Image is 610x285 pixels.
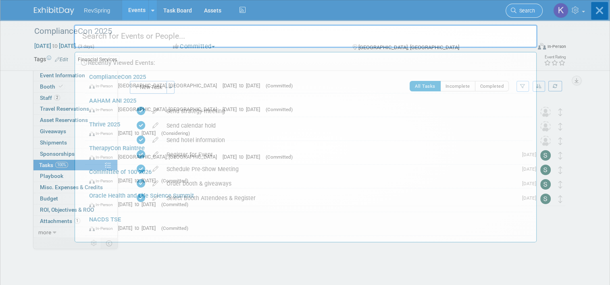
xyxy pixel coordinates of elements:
a: NACDS TSE In-Person [DATE] to [DATE] (Committed) [85,212,532,235]
span: In-Person [89,83,117,89]
div: Recently Viewed Events: [79,52,532,70]
a: TherapyCon Raintree In-Person [GEOGRAPHIC_DATA], [GEOGRAPHIC_DATA] [DATE] to [DATE] (Committed) [85,141,532,164]
a: Committee of 100 2026 In-Person [DATE] to [DATE] (Committed) [85,165,532,188]
span: In-Person [89,178,117,184]
span: In-Person [89,131,117,136]
span: (Committed) [266,154,293,160]
span: (Committed) [161,202,188,207]
span: [DATE] to [DATE] [118,178,160,184]
span: [DATE] to [DATE] [223,106,264,112]
a: Thrive 2025 In-Person [DATE] to [DATE] (Considering) [85,117,532,140]
span: [GEOGRAPHIC_DATA], [GEOGRAPHIC_DATA] [118,154,221,160]
a: Oracle Health and Life Science Summit In-Person [DATE] to [DATE] (Committed) [85,188,532,212]
span: [GEOGRAPHIC_DATA], [GEOGRAPHIC_DATA] [118,106,221,112]
span: [DATE] to [DATE] [223,154,264,160]
span: (Committed) [161,225,188,231]
a: AAHAM ANI 2025 In-Person [GEOGRAPHIC_DATA], [GEOGRAPHIC_DATA] [DATE] to [DATE] (Committed) [85,93,532,117]
span: [DATE] to [DATE] [118,225,160,231]
span: (Considering) [161,130,190,136]
span: [DATE] to [DATE] [118,201,160,207]
span: In-Person [89,226,117,231]
span: [DATE] to [DATE] [223,83,264,89]
a: ComplianceCon 2025 In-Person [GEOGRAPHIC_DATA], [GEOGRAPHIC_DATA] [DATE] to [DATE] (Committed) [85,70,532,93]
span: [GEOGRAPHIC_DATA], [GEOGRAPHIC_DATA] [118,83,221,89]
span: In-Person [89,202,117,207]
span: (Committed) [266,107,293,112]
span: In-Person [89,107,117,112]
span: In-Person [89,155,117,160]
span: (Committed) [266,83,293,89]
input: Search for Events or People... [74,25,537,48]
span: [DATE] to [DATE] [118,130,160,136]
span: (Committed) [161,178,188,184]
